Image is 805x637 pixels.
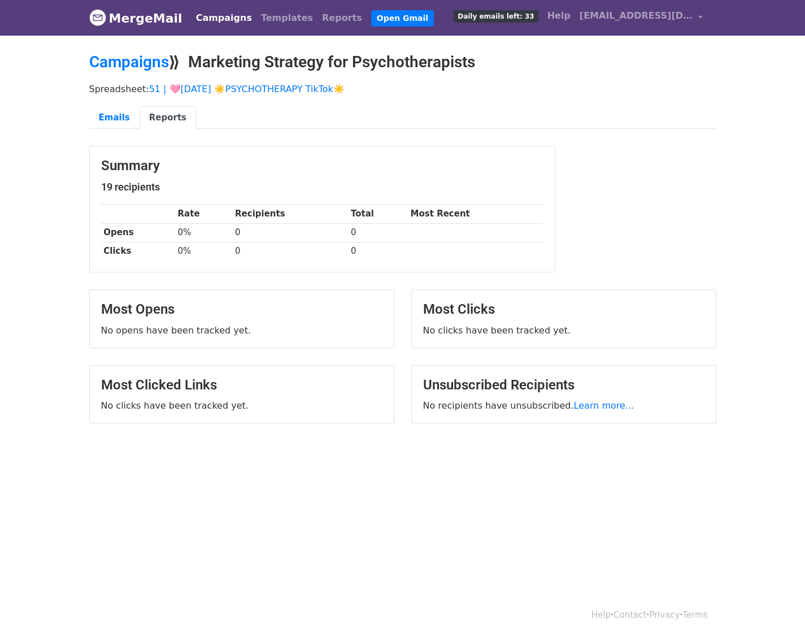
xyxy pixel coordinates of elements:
a: Reports [317,7,367,29]
p: No clicks have been tracked yet. [101,400,382,411]
a: Help [543,5,575,27]
h2: ⟫ Marketing Strategy for Psychotherapists [89,53,716,72]
iframe: Chat Widget [749,583,805,637]
a: Privacy [649,610,680,620]
a: Emails [89,106,140,129]
th: Opens [101,223,175,242]
td: 0 [232,223,348,242]
th: Most Recent [408,205,543,223]
td: 0% [175,242,233,261]
p: No opens have been tracked yet. [101,324,382,336]
span: Daily emails left: 33 [454,10,538,23]
a: MergeMail [89,6,182,30]
a: Templates [256,7,317,29]
a: Campaigns [89,53,169,71]
a: Learn more... [574,400,634,411]
th: Recipients [232,205,348,223]
th: Total [348,205,408,223]
a: [EMAIL_ADDRESS][DOMAIN_NAME] [575,5,707,31]
th: Rate [175,205,233,223]
h3: Most Clicks [423,301,704,318]
a: Terms [682,610,707,620]
h3: Summary [101,158,543,174]
img: MergeMail logo [89,9,106,26]
a: 51 | 🩷[DATE] ☀️PSYCHOTHERAPY TikTok☀️ [149,84,345,94]
a: Contact [613,610,646,620]
td: 0 [232,242,348,261]
span: [EMAIL_ADDRESS][DOMAIN_NAME] [580,9,693,23]
a: Help [591,610,611,620]
a: Campaigns [192,7,256,29]
a: Reports [140,106,196,129]
h5: 19 recipients [101,181,543,193]
h3: Unsubscribed Recipients [423,377,704,393]
td: 0% [175,223,233,242]
p: No recipients have unsubscribed. [423,400,704,411]
a: Daily emails left: 33 [449,5,542,27]
p: No clicks have been tracked yet. [423,324,704,336]
td: 0 [348,242,408,261]
h3: Most Clicked Links [101,377,382,393]
p: Spreadsheet: [89,83,716,95]
th: Clicks [101,242,175,261]
td: 0 [348,223,408,242]
h3: Most Opens [101,301,382,318]
a: Open Gmail [371,10,434,27]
